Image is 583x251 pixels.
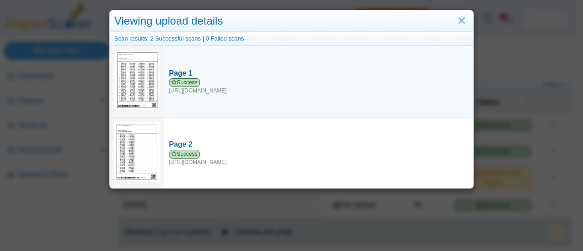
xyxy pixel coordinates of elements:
[169,139,469,149] div: Page 2
[169,68,469,78] div: Page 1
[114,51,160,109] img: 3099450_AUGUST_21_2025T16_39_31_769000000.jpeg
[114,122,160,181] img: 3099450_AUGUST_21_2025T16_38_10_185000000.jpeg
[169,78,200,87] span: Success
[169,150,200,159] span: Success
[455,13,469,29] a: Close
[110,10,473,32] div: Viewing upload details
[164,64,473,99] a: Page 1 Success [URL][DOMAIN_NAME]
[169,78,469,95] div: [URL][DOMAIN_NAME]
[164,135,473,170] a: Page 2 Success [URL][DOMAIN_NAME]
[169,150,469,166] div: [URL][DOMAIN_NAME]
[110,32,473,46] div: Scan results: 2 Successful scans | 0 Failed scans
